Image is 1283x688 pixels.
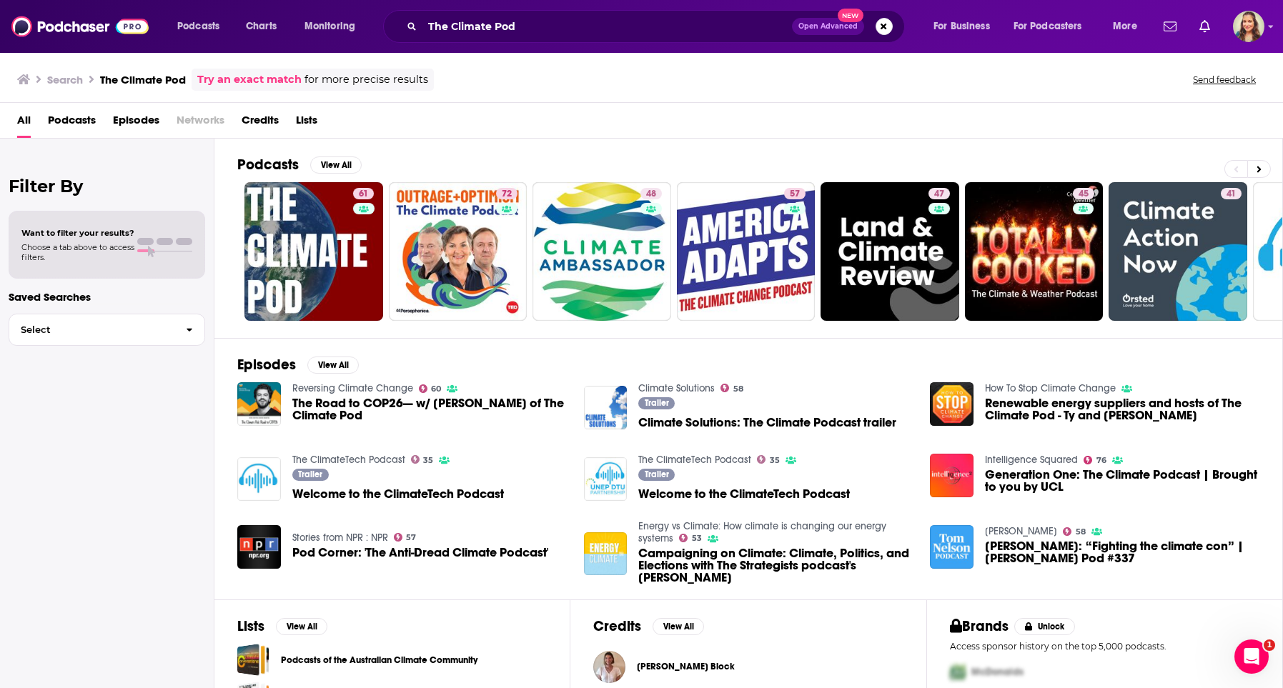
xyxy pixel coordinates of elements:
img: Climate Solutions: The Climate Podcast trailer [584,386,628,429]
a: 76 [1084,456,1106,464]
span: Renewable energy suppliers and hosts of The Climate Pod - Ty and [PERSON_NAME] [985,397,1259,422]
button: Select [9,314,205,346]
a: PodcastsView All [237,156,362,174]
span: For Podcasters [1014,16,1082,36]
h2: Credits [593,617,641,635]
a: The ClimateTech Podcast [292,454,405,466]
a: 35 [411,455,434,464]
a: Try an exact match [197,71,302,88]
img: Pod Corner: 'The Anti-Dread Climate Podcast' [237,525,281,569]
img: Campaigning on Climate: Climate, Politics, and Elections with The Strategists podcast's Stephen C... [584,532,628,576]
span: 35 [770,457,780,464]
button: View All [307,357,359,374]
button: View All [276,618,327,635]
a: Podcasts of the Australian Climate Community [237,644,269,676]
span: Networks [177,109,224,138]
img: User Profile [1233,11,1264,42]
span: 35 [423,457,433,464]
span: 47 [934,187,944,201]
span: 57 [790,187,800,201]
a: Travis Cook: “Fighting the climate con” | Tom Nelson Pod #337 [985,540,1259,564]
span: All [17,109,31,138]
h2: Podcasts [237,156,299,174]
a: 60 [419,384,442,393]
button: Show profile menu [1233,11,1264,42]
p: Access sponsor history on the top 5,000 podcasts. [950,641,1259,652]
a: 47 [928,188,950,199]
a: Reversing Climate Change [292,382,413,394]
h2: Brands [950,617,1009,635]
h3: The Climate Pod [100,73,186,86]
a: Welcome to the ClimateTech Podcast [584,457,628,501]
a: 58 [720,384,743,392]
img: Welcome to the ClimateTech Podcast [237,457,281,501]
span: Trailer [298,470,322,479]
span: 60 [431,386,441,392]
button: View All [653,618,704,635]
a: Credits [242,109,279,138]
a: 48 [532,182,671,321]
a: 57 [394,533,417,542]
a: 57 [677,182,816,321]
span: Charts [246,16,277,36]
span: McDonalds [971,666,1024,678]
a: Podcasts of the Australian Climate Community [281,652,477,668]
span: Trailer [645,470,669,479]
div: Search podcasts, credits, & more... [397,10,918,43]
img: Generation One: The Climate Podcast | Brought to you by UCL [930,454,974,497]
a: Renewable energy suppliers and hosts of The Climate Pod - Ty and Brock Benefiel [930,382,974,426]
span: Trailer [645,399,669,407]
a: Tom Nelson [985,525,1057,537]
a: Renewable energy suppliers and hosts of The Climate Pod - Ty and Brock Benefiel [985,397,1259,422]
a: Show notifications dropdown [1158,14,1182,39]
a: Climate Solutions: The Climate Podcast trailer [638,417,896,429]
span: Generation One: The Climate Podcast | Brought to you by UCL [985,469,1259,493]
a: 72 [389,182,527,321]
a: Morgan Block [593,651,625,683]
span: 53 [692,535,702,542]
button: Send feedback [1189,74,1260,86]
span: 72 [502,187,512,201]
span: Monitoring [304,16,355,36]
a: 47 [821,182,959,321]
span: 1 [1264,639,1275,651]
h2: Episodes [237,356,296,374]
span: Select [9,325,174,334]
a: Stories from NPR : NPR [292,532,388,544]
span: 48 [646,187,656,201]
span: Podcasts [48,109,96,138]
a: 53 [679,534,702,542]
iframe: Intercom live chat [1234,639,1269,674]
a: 45 [1073,188,1094,199]
a: 61 [353,188,374,199]
button: Unlock [1014,618,1075,635]
h3: Search [47,73,83,86]
span: [PERSON_NAME]: “Fighting the climate con” | [PERSON_NAME] Pod #337 [985,540,1259,564]
span: for more precise results [304,71,428,88]
span: 76 [1096,457,1106,464]
button: open menu [294,15,374,38]
a: 41 [1109,182,1247,321]
span: 58 [1076,529,1086,535]
a: Climate Solutions [638,382,715,394]
span: 57 [406,534,416,541]
a: Lists [296,109,317,138]
a: 58 [1063,527,1086,536]
a: 41 [1221,188,1242,199]
img: The Road to COP26— w/ Brock Benefiel of The Climate Pod [237,382,281,426]
span: The Road to COP26— w/ [PERSON_NAME] of The Climate Pod [292,397,567,422]
a: 61 [244,182,383,321]
span: For Business [933,16,990,36]
a: 45 [965,182,1104,321]
a: Pod Corner: 'The Anti-Dread Climate Podcast' [292,547,548,559]
img: Podchaser - Follow, Share and Rate Podcasts [11,13,149,40]
span: Welcome to the ClimateTech Podcast [292,488,504,500]
a: ListsView All [237,617,327,635]
h2: Lists [237,617,264,635]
